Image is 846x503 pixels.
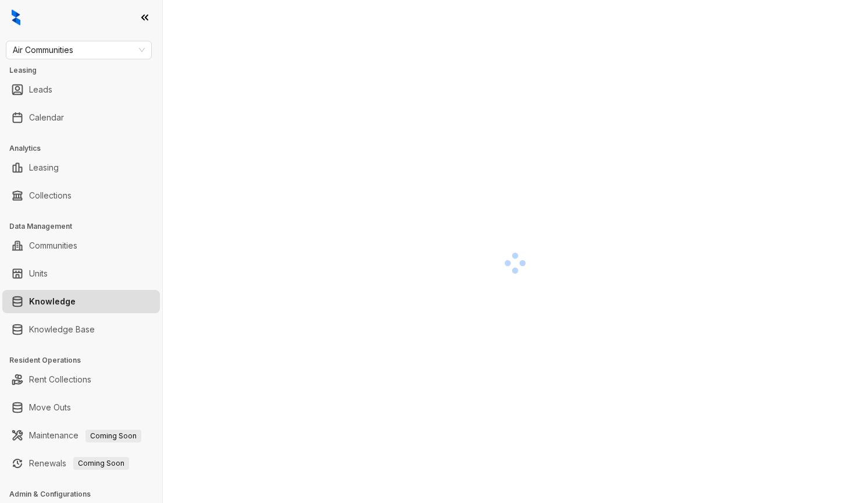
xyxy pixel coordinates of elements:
a: Leasing [29,156,59,179]
li: Communities [2,234,160,257]
span: Coming Soon [73,457,129,470]
h3: Leasing [9,65,162,76]
a: Rent Collections [29,368,91,391]
li: Maintenance [2,424,160,447]
a: Knowledge [29,290,76,313]
li: Leasing [2,156,160,179]
span: Air Communities [13,41,145,59]
h3: Admin & Configurations [9,489,162,500]
a: Calendar [29,106,64,129]
li: Move Outs [2,396,160,419]
a: Units [29,262,48,285]
li: Knowledge [2,290,160,313]
a: Collections [29,184,72,207]
li: Calendar [2,106,160,129]
a: RenewalsComing Soon [29,452,129,475]
li: Leads [2,78,160,101]
h3: Analytics [9,143,162,154]
a: Move Outs [29,396,71,419]
li: Knowledge Base [2,318,160,341]
li: Units [2,262,160,285]
a: Leads [29,78,52,101]
h3: Resident Operations [9,355,162,366]
li: Renewals [2,452,160,475]
li: Collections [2,184,160,207]
a: Communities [29,234,77,257]
li: Rent Collections [2,368,160,391]
img: logo [12,9,20,26]
a: Knowledge Base [29,318,95,341]
h3: Data Management [9,221,162,232]
span: Coming Soon [85,430,141,442]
